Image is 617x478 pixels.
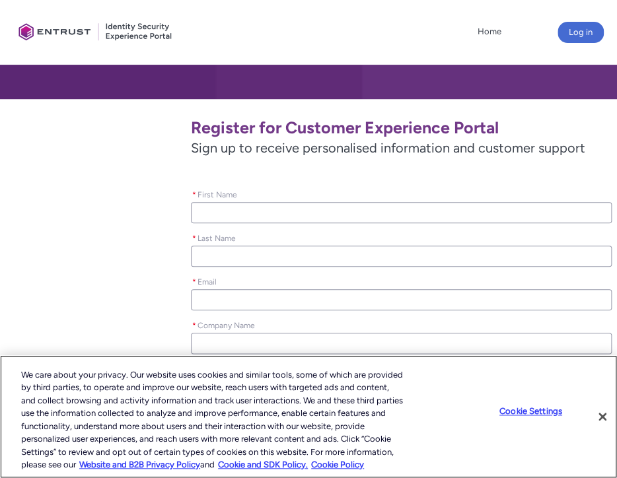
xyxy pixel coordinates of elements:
[218,460,308,469] a: Cookie and SDK Policy.
[311,460,364,469] a: Cookie Policy
[21,368,403,471] div: We care about your privacy. Our website uses cookies and similar tools, some of which are provide...
[192,234,196,243] abbr: required
[191,118,612,138] h1: Register for Customer Experience Portal
[79,460,200,469] a: More information about our cookie policy., opens in a new tab
[490,398,572,425] button: Cookie Settings
[191,186,242,201] label: First Name
[191,273,222,288] label: Email
[192,321,196,330] abbr: required
[474,22,505,42] a: Home
[588,402,617,431] button: Close
[191,317,260,331] label: Company Name
[558,22,604,43] button: Log in
[192,277,196,287] abbr: required
[191,138,612,158] span: Sign up to receive personalised information and customer support
[192,190,196,199] abbr: required
[191,230,241,244] label: Last Name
